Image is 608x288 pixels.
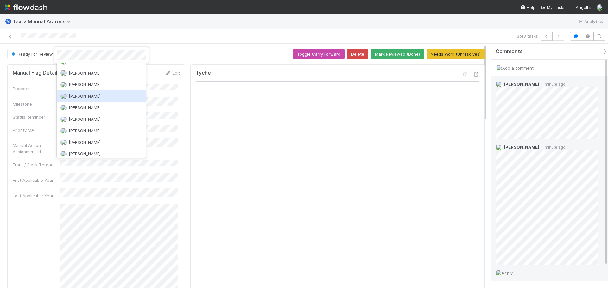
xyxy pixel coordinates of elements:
[69,128,101,133] span: [PERSON_NAME]
[69,105,101,110] span: [PERSON_NAME]
[60,128,67,134] img: avatar_2898ad1f-ea2e-452c-b8f6-739e10f1dc7d.png
[69,117,101,122] span: [PERSON_NAME]
[60,116,67,122] img: avatar_780fd1af-2738-4964-9c5c-29395c916dac.png
[69,151,101,156] span: [PERSON_NAME]
[60,139,67,145] img: avatar_f10b6879-7343-4620-b098-c5dd14efa601.png
[69,94,101,99] span: [PERSON_NAME]
[60,151,67,157] img: avatar_cc5de25e-d3c9-4850-9720-c3154065023a.png
[60,93,67,99] img: avatar_d45d11ee-0024-4901-936f-9df0a9cc3b4e.png
[60,105,67,111] img: avatar_711f55b7-5a46-40da-996f-bc93b6b86381.png
[69,140,101,145] span: [PERSON_NAME]
[60,70,67,76] img: avatar_fd5a9df2-d0bf-4e0d-adc4-fc50545ebcc9.png
[60,82,67,88] img: avatar_19e755a3-ac7f-4634-82f7-0d4c85addabd.png
[69,70,101,76] span: [PERSON_NAME]
[69,82,101,87] span: [PERSON_NAME]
